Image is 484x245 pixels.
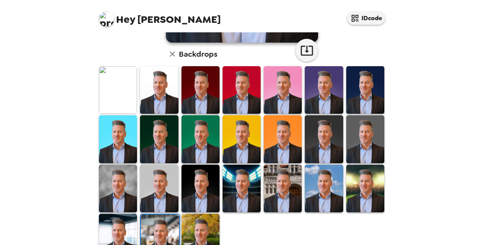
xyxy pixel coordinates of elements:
img: profile pic [99,11,114,27]
span: [PERSON_NAME] [99,8,221,25]
img: Original [99,66,137,114]
button: IDcode [347,11,385,25]
span: Hey [116,13,135,26]
h6: Backdrops [179,48,217,60]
